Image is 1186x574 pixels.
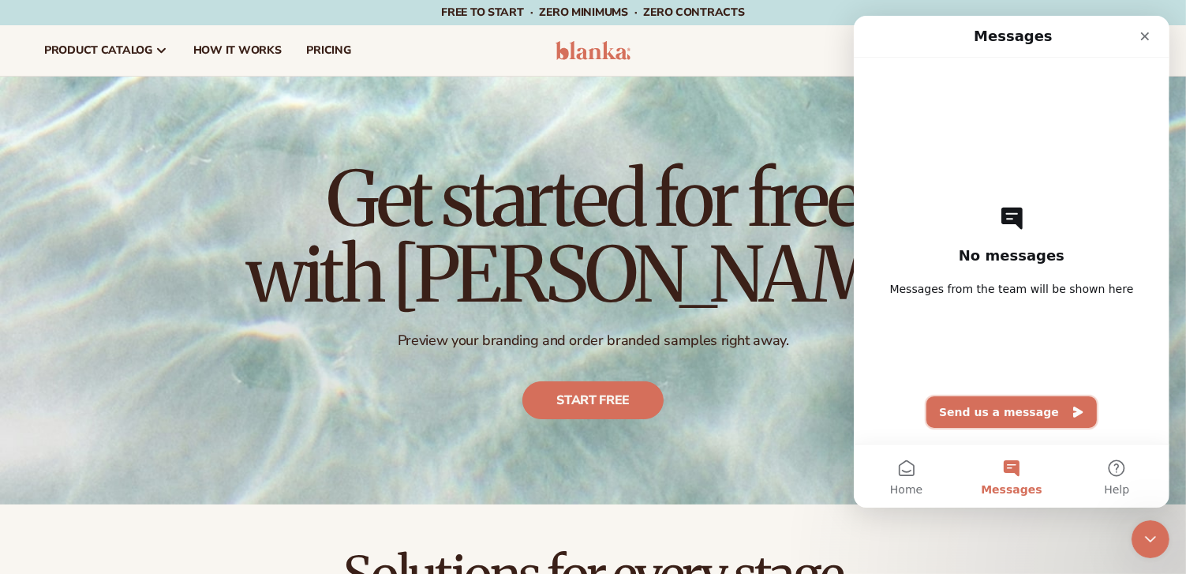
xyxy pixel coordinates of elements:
img: logo [556,41,630,60]
span: How It Works [193,44,282,57]
iframe: Intercom live chat [1132,520,1169,558]
p: Preview your branding and order branded samples right away. [246,332,941,350]
span: Free to start · ZERO minimums · ZERO contracts [441,5,744,20]
a: Start free [522,382,664,420]
a: product catalog [32,25,181,76]
iframe: Intercom live chat [854,16,1169,508]
a: resources [848,25,954,76]
span: pricing [306,44,350,57]
h1: Get started for free with [PERSON_NAME] [246,161,941,313]
a: pricing [294,25,363,76]
span: product catalog [44,44,152,57]
a: How It Works [181,25,294,76]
